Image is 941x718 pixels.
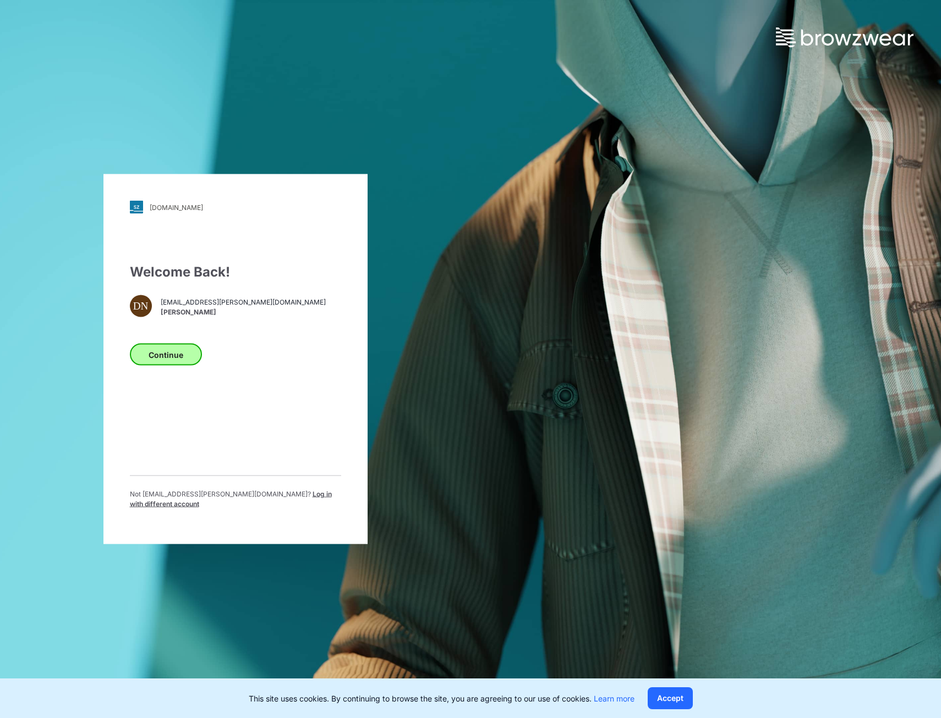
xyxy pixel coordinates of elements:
span: [PERSON_NAME] [161,307,326,317]
p: Not [EMAIL_ADDRESS][PERSON_NAME][DOMAIN_NAME] ? [130,489,341,509]
button: Accept [648,687,693,709]
a: [DOMAIN_NAME] [130,201,341,214]
img: svg+xml;base64,PHN2ZyB3aWR0aD0iMjgiIGhlaWdodD0iMjgiIHZpZXdCb3g9IjAgMCAyOCAyOCIgZmlsbD0ibm9uZSIgeG... [130,201,143,214]
button: Continue [130,344,202,366]
img: browzwear-logo.73288ffb.svg [776,27,913,47]
span: [EMAIL_ADDRESS][PERSON_NAME][DOMAIN_NAME] [161,297,326,307]
div: DN [130,295,152,317]
div: [DOMAIN_NAME] [150,203,203,211]
a: Learn more [594,694,634,703]
div: Welcome Back! [130,262,341,282]
p: This site uses cookies. By continuing to browse the site, you are agreeing to our use of cookies. [249,693,634,704]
